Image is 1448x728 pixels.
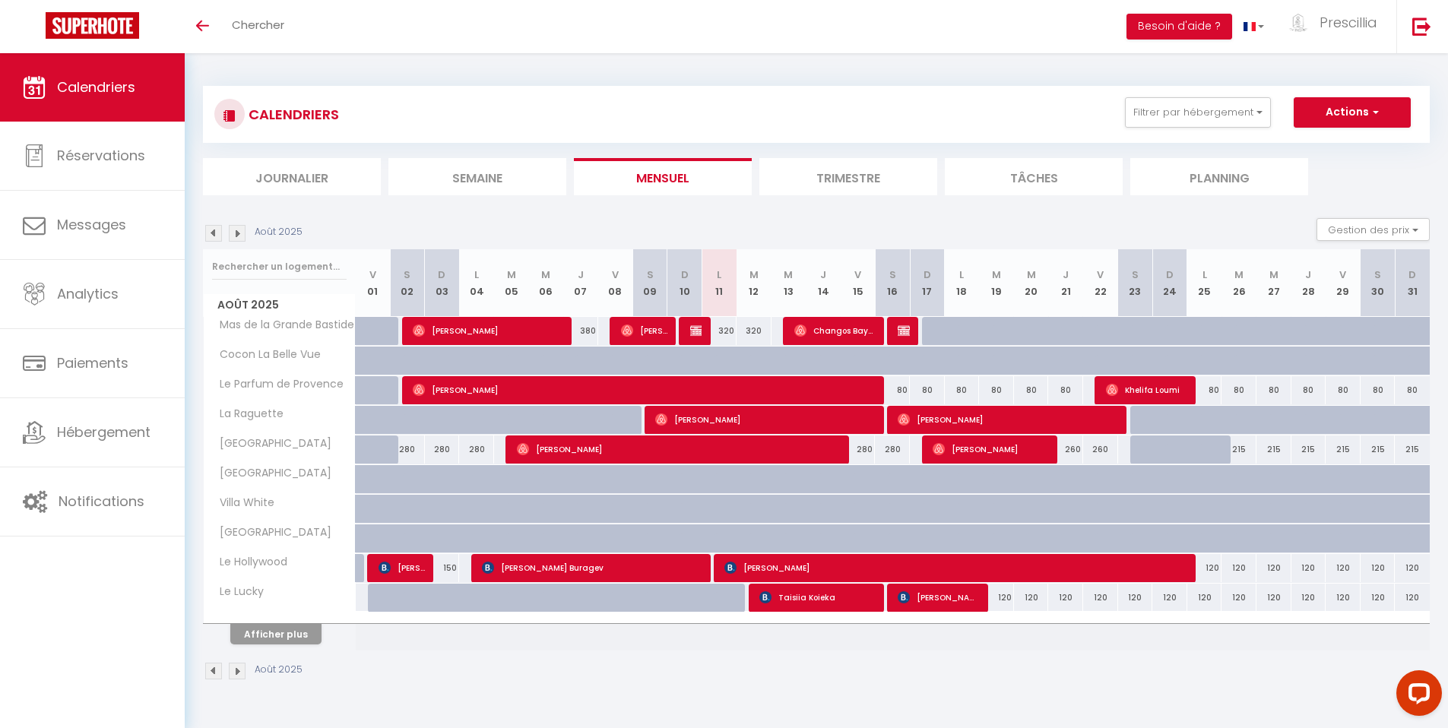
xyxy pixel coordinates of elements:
[875,376,910,404] div: 80
[494,249,529,317] th: 05
[425,249,460,317] th: 03
[425,435,460,464] div: 280
[425,554,460,582] div: 150
[474,267,479,282] abbr: L
[578,267,584,282] abbr: J
[772,249,806,317] th: 13
[230,624,322,644] button: Afficher plus
[1374,267,1381,282] abbr: S
[206,317,358,334] span: Mas de la Grande Bastide
[459,249,494,317] th: 04
[1048,249,1083,317] th: 21
[1106,375,1187,404] span: Khelifa Loumi
[737,249,772,317] th: 12
[1317,218,1430,241] button: Gestion des prix
[1118,584,1153,612] div: 120
[1326,376,1361,404] div: 80
[1361,435,1396,464] div: 215
[379,553,425,582] span: [PERSON_NAME]
[1384,664,1448,728] iframe: LiveChat chat widget
[979,584,1014,612] div: 120
[1152,249,1187,317] th: 24
[206,495,278,511] span: Villa White
[1256,435,1291,464] div: 215
[1339,267,1346,282] abbr: V
[759,158,937,195] li: Trimestre
[1048,376,1083,404] div: 80
[390,249,425,317] th: 02
[1326,554,1361,582] div: 120
[979,249,1014,317] th: 19
[212,253,347,280] input: Rechercher un logement...
[517,435,843,464] span: [PERSON_NAME]
[1361,584,1396,612] div: 120
[204,294,355,316] span: Août 2025
[598,249,633,317] th: 08
[232,17,284,33] span: Chercher
[1166,267,1174,282] abbr: D
[255,663,303,677] p: Août 2025
[702,249,737,317] th: 11
[413,375,879,404] span: [PERSON_NAME]
[46,12,139,39] img: Super Booking
[206,347,325,363] span: Cocon La Belle Vue
[875,435,910,464] div: 280
[910,376,945,404] div: 80
[1395,435,1430,464] div: 215
[390,435,425,464] div: 280
[1395,554,1430,582] div: 120
[854,267,861,282] abbr: V
[206,584,268,600] span: Le Lucky
[1395,584,1430,612] div: 120
[459,435,494,464] div: 280
[621,316,667,345] span: [PERSON_NAME]
[1097,267,1104,282] abbr: V
[1187,554,1222,582] div: 120
[898,405,1119,434] span: [PERSON_NAME]
[924,267,931,282] abbr: D
[1294,97,1411,128] button: Actions
[945,376,980,404] div: 80
[794,316,876,345] span: Changos Bayas
[898,316,909,345] span: [PERSON_NAME]
[1305,267,1311,282] abbr: J
[992,267,1001,282] abbr: M
[438,267,445,282] abbr: D
[1083,584,1118,612] div: 120
[1408,267,1416,282] abbr: D
[1083,435,1118,464] div: 260
[841,249,876,317] th: 15
[820,267,826,282] abbr: J
[632,249,667,317] th: 09
[1256,584,1291,612] div: 120
[1361,554,1396,582] div: 120
[388,158,566,195] li: Semaine
[1326,435,1361,464] div: 215
[1234,267,1244,282] abbr: M
[655,405,876,434] span: [PERSON_NAME]
[1221,249,1256,317] th: 26
[1291,249,1326,317] th: 28
[1014,584,1049,612] div: 120
[1395,249,1430,317] th: 31
[1048,435,1083,464] div: 260
[1326,584,1361,612] div: 120
[574,158,752,195] li: Mensuel
[1187,376,1222,404] div: 80
[1291,376,1326,404] div: 80
[1256,554,1291,582] div: 120
[245,97,339,131] h3: CALENDRIERS
[612,267,619,282] abbr: V
[1256,249,1291,317] th: 27
[806,249,841,317] th: 14
[724,553,1190,582] span: [PERSON_NAME]
[206,465,335,482] span: [GEOGRAPHIC_DATA]
[1083,249,1118,317] th: 22
[898,583,979,612] span: [PERSON_NAME]
[482,553,703,582] span: [PERSON_NAME] Buragev
[647,267,654,282] abbr: S
[875,249,910,317] th: 16
[737,317,772,345] div: 320
[1118,249,1153,317] th: 23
